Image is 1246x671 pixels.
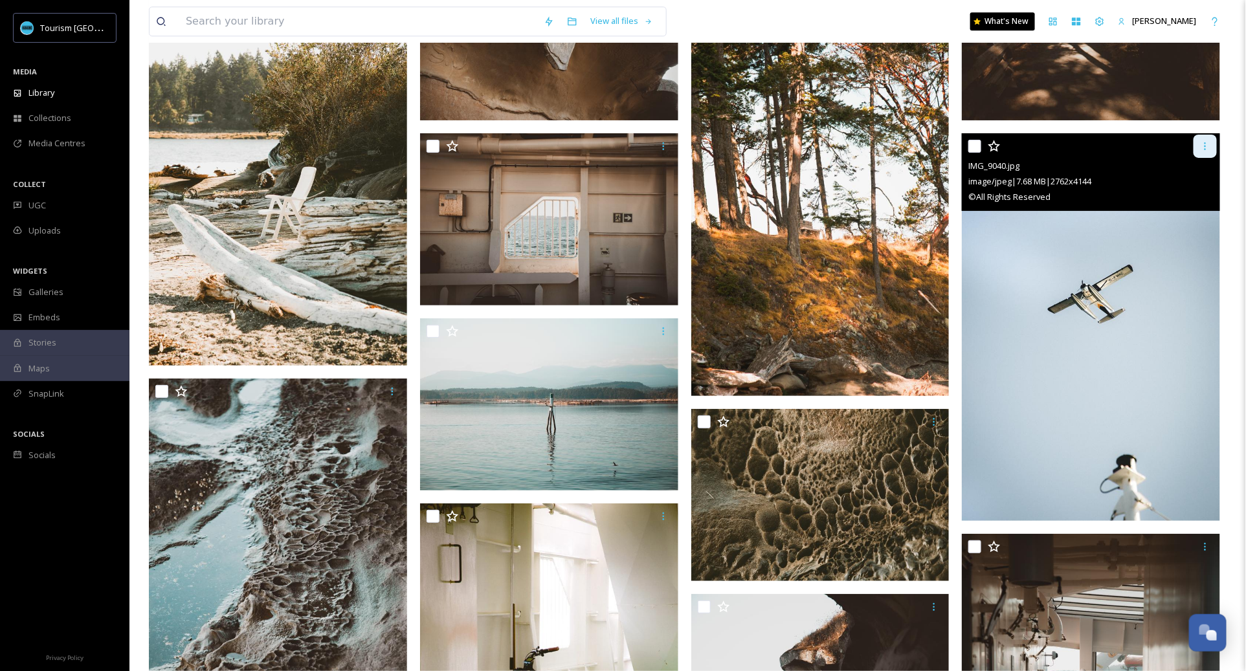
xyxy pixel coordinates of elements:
a: [PERSON_NAME] [1111,8,1203,34]
span: UGC [28,199,46,212]
a: What's New [970,12,1035,30]
span: SnapLink [28,388,64,400]
span: © All Rights Reserved [968,191,1051,203]
span: Library [28,87,54,99]
span: Socials [28,449,56,461]
span: Privacy Policy [46,654,83,662]
img: IMG_9050.jpg [420,133,678,305]
span: SOCIALS [13,429,45,439]
input: Search your library [179,7,537,36]
span: Embeds [28,311,60,324]
span: MEDIA [13,67,37,76]
img: tourism_nanaimo_logo.jpeg [21,21,34,34]
span: Collections [28,112,71,124]
span: image/jpeg | 7.68 MB | 2762 x 4144 [968,175,1091,187]
span: Stories [28,336,56,349]
span: Galleries [28,286,63,298]
span: IMG_9040.jpg [968,160,1019,171]
span: Maps [28,362,50,375]
img: IMG_9040.jpg [962,133,1220,521]
span: Tourism [GEOGRAPHIC_DATA] [40,21,156,34]
img: IMG_9128.jpg [691,8,950,396]
img: IMG_8998.jpg [420,318,678,490]
button: Open Chat [1189,614,1227,652]
span: [PERSON_NAME] [1133,15,1197,27]
span: Uploads [28,225,61,237]
span: WIDGETS [13,266,47,276]
span: COLLECT [13,179,46,189]
a: View all files [584,8,660,34]
img: IMG_9074.jpg [691,409,950,581]
a: Privacy Policy [46,649,83,665]
span: Media Centres [28,137,85,149]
